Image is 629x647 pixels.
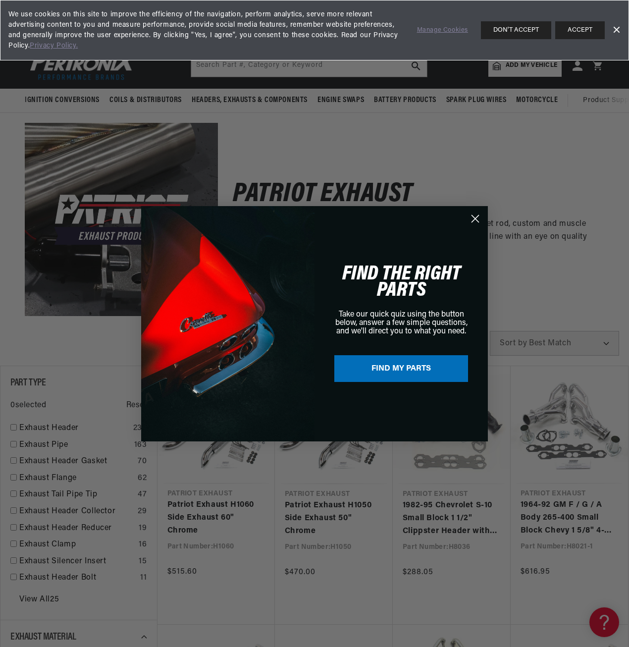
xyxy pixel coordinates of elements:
a: Privacy Policy. [30,42,78,50]
button: ACCEPT [555,21,605,39]
img: 84a38657-11e4-4279-99e0-6f2216139a28.png [141,206,314,441]
a: Dismiss Banner [609,23,624,38]
button: FIND MY PARTS [334,355,468,382]
button: Close dialog [467,210,484,227]
span: We use cookies on this site to improve the efficiency of the navigation, perform analytics, serve... [8,9,403,51]
button: DON'T ACCEPT [481,21,551,39]
span: FIND THE RIGHT PARTS [342,264,461,301]
span: Take our quick quiz using the button below, answer a few simple questions, and we'll direct you t... [335,311,468,335]
a: Manage Cookies [417,25,468,36]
